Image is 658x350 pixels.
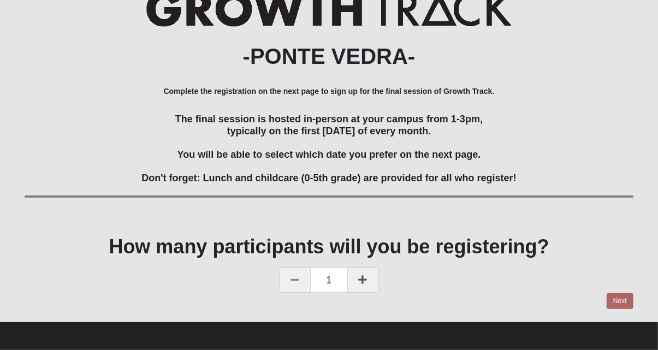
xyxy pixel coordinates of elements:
[243,44,416,68] b: -PONTE VEDRA-
[141,173,516,183] span: Don't forget: Lunch and childcare (0-5th grade) are provided for all who register!
[164,87,495,96] b: Complete the registration on the next page to sign up for the final session of Growth Track.
[25,235,633,258] h1: How many participants will you be registering?
[227,126,431,137] span: typically on the first [DATE] of every month.
[175,114,483,124] span: The final session is hosted in-person at your campus from 1-3pm,
[177,149,481,160] span: You will be able to select which date you prefer on the next page.
[311,268,347,293] span: 1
